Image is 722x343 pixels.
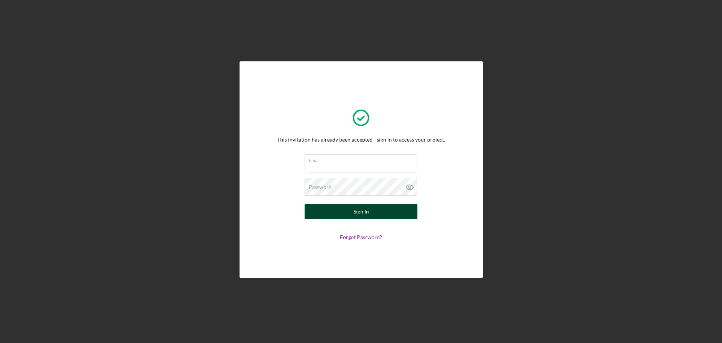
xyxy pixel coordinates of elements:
[309,184,332,190] label: Password
[277,137,445,143] div: This invitation has already been accepted - sign in to access your project.
[309,155,417,163] label: Email
[305,204,417,219] button: Sign In
[353,204,369,219] div: Sign In
[340,234,382,240] a: Forgot Password?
